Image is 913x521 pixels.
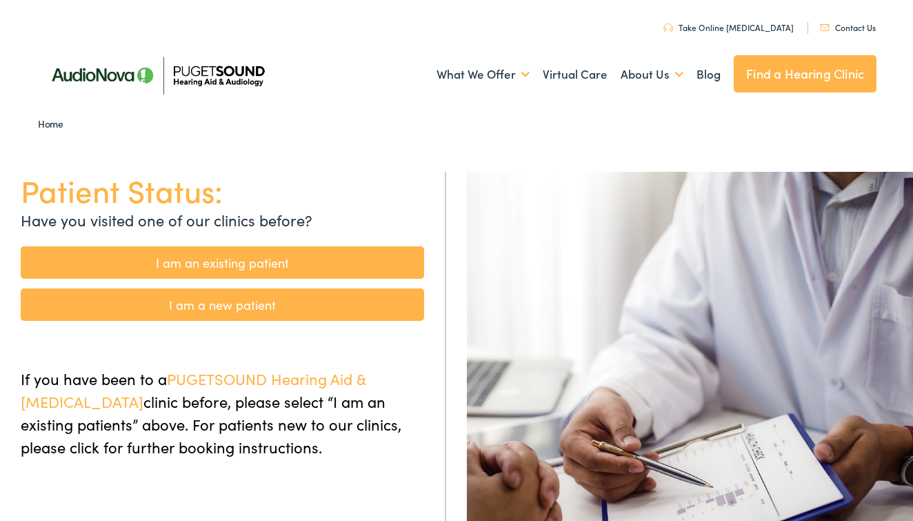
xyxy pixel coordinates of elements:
[437,49,530,100] a: What We Offer
[543,49,608,100] a: Virtual Care
[734,55,876,92] a: Find a Hearing Clinic
[663,21,794,33] a: Take Online [MEDICAL_DATA]
[21,368,365,412] span: PUGETSOUND Hearing Aid & [MEDICAL_DATA]
[696,49,721,100] a: Blog
[21,367,424,458] p: If you have been to a clinic before, please select “I am an existing patients” above. For patient...
[21,246,424,279] a: I am an existing patient
[38,117,70,130] a: Home
[663,23,673,32] img: utility icon
[820,21,876,33] a: Contact Us
[21,288,424,321] a: I am a new patient
[21,208,424,231] p: Have you visited one of our clinics before?
[820,24,830,31] img: utility icon
[21,172,424,208] h1: Patient Status:
[621,49,683,100] a: About Us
